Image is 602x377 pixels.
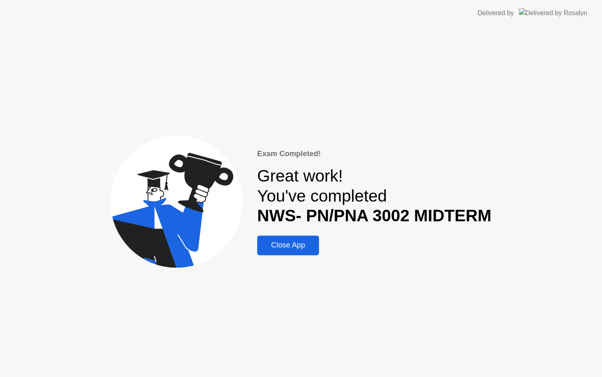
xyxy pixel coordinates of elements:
div: Exam Completed! [257,148,491,159]
div: Close App [260,241,317,250]
img: Delivered by Rosalyn [519,8,587,18]
button: Close App [257,236,319,255]
b: NWS- PN/PNA 3002 MIDTERM [257,206,491,225]
div: Delivered by [478,8,514,18]
div: Great work! You've completed [257,166,491,226]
